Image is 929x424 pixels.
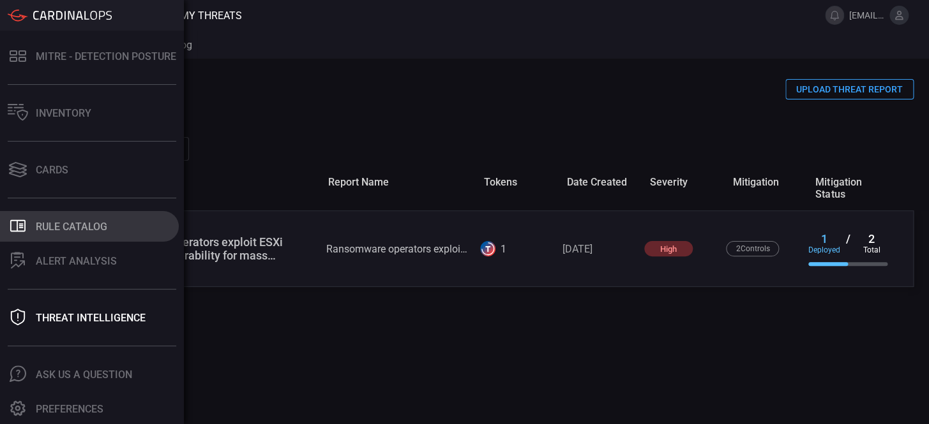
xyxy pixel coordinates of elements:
div: Ask Us A Question [36,369,132,381]
div: total [856,245,887,254]
div: Rule Catalog [36,221,107,233]
div: Inventory [36,107,91,119]
div: 1 [501,243,506,255]
div: 1 [808,232,840,245]
div: Preferences [36,403,103,415]
span: report name [328,176,474,200]
div: Threat Intelligence [36,312,146,324]
div: Ransomware operators exploit ESXi hypervisor vulnerability for mass encryption [100,235,316,262]
span: tokens [484,176,557,200]
span: name [100,176,318,200]
div: deployed [808,245,840,254]
div: Cards [36,164,68,176]
div: / [840,232,856,254]
span: mitigation status [815,176,888,200]
span: mitigation [732,176,805,200]
div: 2 [856,232,887,245]
span: [EMAIL_ADDRESS][DOMAIN_NAME] [849,10,884,20]
div: high [644,241,693,256]
div: MITRE - Detection Posture [36,50,176,62]
div: 2 Control s [726,241,779,256]
span: My Threats [180,10,242,22]
span: date created [566,176,639,200]
div: [DATE] [562,243,634,255]
div: ALERT ANALYSIS [36,255,117,267]
div: Ransomware operators exploit ESXi hypervisor vulnerability for mass encryption [326,243,470,255]
button: UPLOAD THREAT REPORT [785,79,914,99]
span: severity [649,176,722,200]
